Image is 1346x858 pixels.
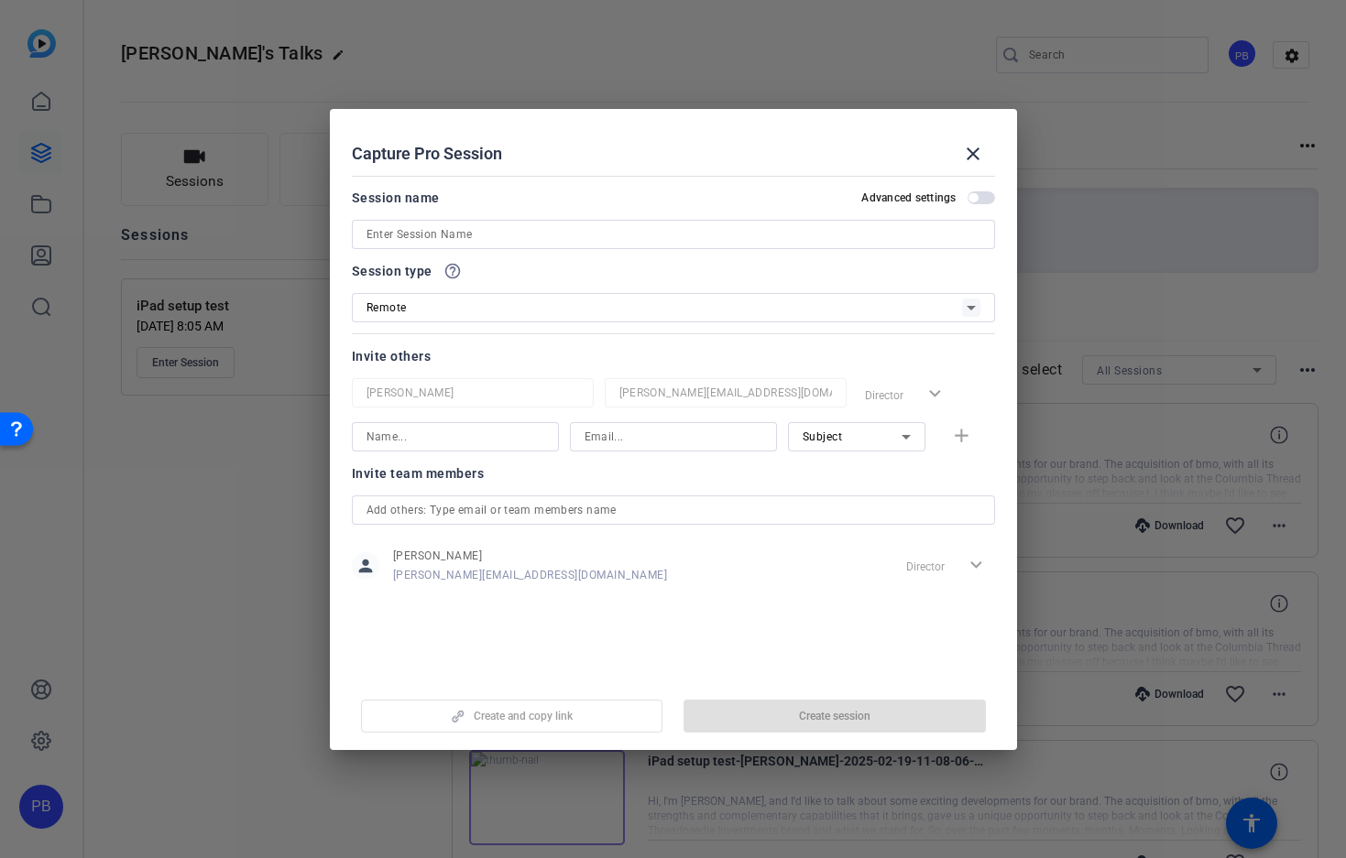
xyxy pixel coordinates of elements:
[861,190,956,205] h2: Advanced settings
[352,462,995,484] div: Invite team members
[443,262,462,280] mat-icon: help_outline
[352,345,995,367] div: Invite others
[352,552,379,580] mat-icon: person
[619,382,832,404] input: Email...
[367,301,407,314] span: Remote
[352,187,440,209] div: Session name
[367,382,579,404] input: Name...
[585,426,762,448] input: Email...
[367,426,544,448] input: Name...
[352,260,432,282] span: Session type
[367,499,980,521] input: Add others: Type email or team members name
[352,132,995,176] div: Capture Pro Session
[962,143,984,165] mat-icon: close
[393,568,668,582] span: [PERSON_NAME][EMAIL_ADDRESS][DOMAIN_NAME]
[367,223,980,245] input: Enter Session Name
[803,430,843,443] span: Subject
[393,548,668,563] span: [PERSON_NAME]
